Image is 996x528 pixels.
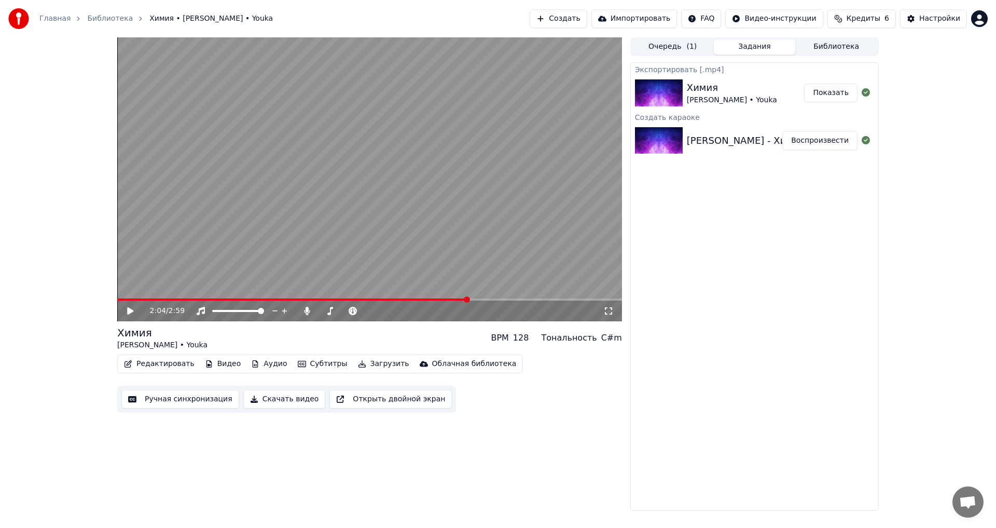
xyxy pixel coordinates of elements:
div: BPM [491,332,508,344]
span: Кредиты [847,13,880,24]
span: 2:59 [169,306,185,316]
button: Очередь [632,39,714,55]
button: Редактировать [120,357,199,371]
span: Химия • [PERSON_NAME] • Youka [149,13,273,24]
button: Настройки [900,9,967,28]
img: youka [8,8,29,29]
div: [PERSON_NAME] • Youka [117,340,208,350]
button: Видео [201,357,245,371]
button: Аудио [247,357,291,371]
a: Библиотека [87,13,133,24]
button: Скачать видео [243,390,326,409]
div: Тональность [541,332,597,344]
div: Настройки [919,13,960,24]
button: Задания [714,39,796,55]
div: Создать караоке [631,111,878,123]
button: Создать [530,9,587,28]
div: Открытый чат [952,486,984,518]
div: Химия [117,326,208,340]
button: Открыть двойной экран [329,390,452,409]
button: Загрузить [354,357,413,371]
span: 2:04 [150,306,166,316]
button: Кредиты6 [827,9,896,28]
div: C#m [601,332,622,344]
div: / [150,306,175,316]
div: 128 [513,332,529,344]
nav: breadcrumb [39,13,273,24]
span: 6 [884,13,889,24]
div: Химия [687,80,777,95]
button: Ручная синхронизация [121,390,239,409]
div: [PERSON_NAME] - Химия (караоке с [PERSON_NAME] ) [687,133,947,148]
button: FAQ [681,9,721,28]
div: [PERSON_NAME] • Youka [687,95,777,105]
button: Показать [804,84,857,102]
button: Субтитры [294,357,352,371]
div: Облачная библиотека [432,359,517,369]
button: Воспроизвести [782,131,857,150]
button: Видео-инструкции [725,9,823,28]
button: Библиотека [795,39,877,55]
a: Главная [39,13,71,24]
div: Экспортировать [.mp4] [631,63,878,75]
span: ( 1 ) [686,42,697,52]
button: Импортировать [591,9,677,28]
